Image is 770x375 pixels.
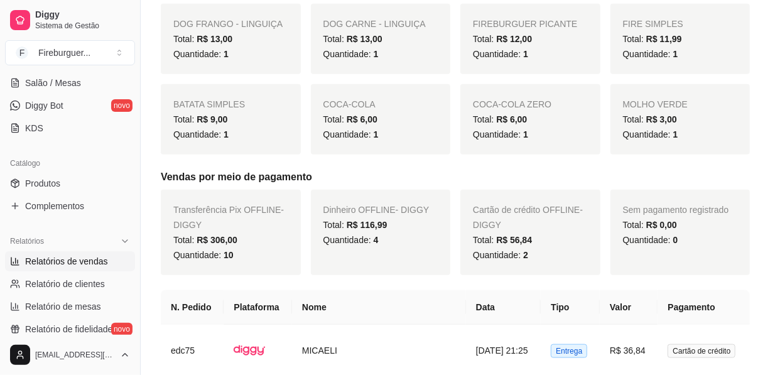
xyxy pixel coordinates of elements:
[5,274,135,294] a: Relatório de clientes
[323,114,377,124] span: Total:
[623,129,678,139] span: Quantidade:
[374,49,379,59] span: 1
[473,235,532,245] span: Total:
[323,49,379,59] span: Quantidade:
[496,34,532,44] span: R$ 12,00
[25,99,63,112] span: Diggy Bot
[473,114,527,124] span: Total:
[646,34,682,44] span: R$ 11,99
[473,250,528,260] span: Quantidade:
[623,205,729,215] span: Sem pagamento registrado
[646,114,677,124] span: R$ 3,00
[224,290,292,325] th: Plataforma
[673,129,678,139] span: 1
[197,235,237,245] span: R$ 306,00
[161,170,750,185] h5: Vendas por meio de pagamento
[473,19,577,29] span: FIREBURGUER PICANTE
[523,129,528,139] span: 1
[668,344,735,358] span: Cartão de crédito
[347,114,377,124] span: R$ 6,00
[323,129,379,139] span: Quantidade:
[25,278,105,290] span: Relatório de clientes
[224,250,234,260] span: 10
[523,250,528,260] span: 2
[173,129,229,139] span: Quantidade:
[473,49,528,59] span: Quantidade:
[173,114,227,124] span: Total:
[658,290,750,325] th: Pagamento
[173,250,234,260] span: Quantidade:
[173,205,284,230] span: Transferência Pix OFFLINE - DIGGY
[173,34,232,44] span: Total:
[623,114,677,124] span: Total:
[623,34,682,44] span: Total:
[623,99,688,109] span: MOLHO VERDE
[673,235,678,245] span: 0
[25,177,60,190] span: Produtos
[5,173,135,193] a: Produtos
[173,19,283,29] span: DOG FRANGO - LINGUIÇA
[466,290,541,325] th: Data
[5,95,135,116] a: Diggy Botnovo
[197,34,232,44] span: R$ 13,00
[496,114,527,124] span: R$ 6,00
[623,19,683,29] span: FIRE SIMPLES
[496,235,532,245] span: R$ 56,84
[25,323,112,335] span: Relatório de fidelidade
[234,335,265,366] img: diggy
[5,73,135,93] a: Salão / Mesas
[551,344,587,358] span: Entrega
[35,21,130,31] span: Sistema de Gestão
[161,290,224,325] th: N. Pedido
[623,49,678,59] span: Quantidade:
[35,350,115,360] span: [EMAIL_ADDRESS][DOMAIN_NAME]
[623,235,678,245] span: Quantidade:
[224,49,229,59] span: 1
[473,205,583,230] span: Cartão de crédito OFFLINE - DIGGY
[292,290,466,325] th: Nome
[623,220,677,230] span: Total:
[35,9,130,21] span: Diggy
[323,235,379,245] span: Quantidade:
[10,236,44,246] span: Relatórios
[38,46,90,59] div: Fireburguer ...
[224,129,229,139] span: 1
[323,205,430,215] span: Dinheiro OFFLINE - DIGGY
[173,99,245,109] span: BATATA SIMPLES
[323,19,426,29] span: DOG CARNE - LINGUIÇA
[25,77,81,89] span: Salão / Mesas
[5,296,135,317] a: Relatório de mesas
[25,300,101,313] span: Relatório de mesas
[5,340,135,370] button: [EMAIL_ADDRESS][DOMAIN_NAME]
[473,129,528,139] span: Quantidade:
[25,122,43,134] span: KDS
[673,49,678,59] span: 1
[5,196,135,216] a: Complementos
[473,99,551,109] span: COCA-COLA ZERO
[5,118,135,138] a: KDS
[5,251,135,271] a: Relatórios de vendas
[5,5,135,35] a: DiggySistema de Gestão
[173,49,229,59] span: Quantidade:
[323,220,388,230] span: Total:
[541,290,600,325] th: Tipo
[16,46,28,59] span: F
[25,200,84,212] span: Complementos
[646,220,677,230] span: R$ 0,00
[374,235,379,245] span: 4
[473,34,532,44] span: Total:
[374,129,379,139] span: 1
[5,153,135,173] div: Catálogo
[323,34,382,44] span: Total:
[197,114,227,124] span: R$ 9,00
[347,34,382,44] span: R$ 13,00
[5,40,135,65] button: Select a team
[25,255,108,268] span: Relatórios de vendas
[323,99,376,109] span: COCA-COLA
[347,220,388,230] span: R$ 116,99
[173,235,237,245] span: Total:
[600,290,658,325] th: Valor
[5,319,135,339] a: Relatório de fidelidadenovo
[523,49,528,59] span: 1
